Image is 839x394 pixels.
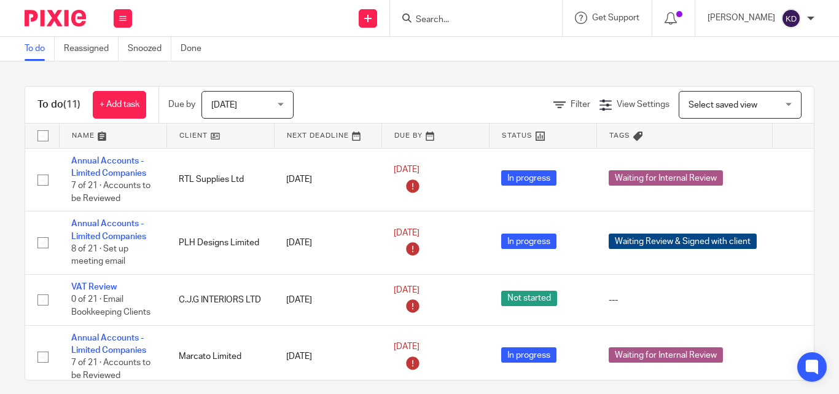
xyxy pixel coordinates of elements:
[501,170,556,186] span: In progress
[63,100,80,109] span: (11)
[394,342,419,351] span: [DATE]
[501,347,556,363] span: In progress
[609,132,630,139] span: Tags
[617,100,669,109] span: View Settings
[501,291,557,306] span: Not started
[166,275,274,325] td: C.J.G INTERIORS LTD
[609,170,723,186] span: Waiting for Internal Review
[64,37,119,61] a: Reassigned
[708,12,775,24] p: [PERSON_NAME]
[168,98,195,111] p: Due by
[211,101,237,109] span: [DATE]
[274,211,381,275] td: [DATE]
[71,283,117,291] a: VAT Review
[592,14,639,22] span: Get Support
[571,100,590,109] span: Filter
[781,9,801,28] img: svg%3E
[609,347,723,363] span: Waiting for Internal Review
[609,234,757,249] span: Waiting Review & Signed with client
[25,37,55,61] a: To do
[274,148,381,211] td: [DATE]
[166,211,274,275] td: PLH Designs Limited
[394,286,419,294] span: [DATE]
[415,15,525,26] input: Search
[128,37,171,61] a: Snoozed
[71,296,150,317] span: 0 of 21 · Email Bookkeeping Clients
[25,10,86,26] img: Pixie
[394,229,419,237] span: [DATE]
[71,334,146,355] a: Annual Accounts - Limited Companies
[71,181,150,203] span: 7 of 21 · Accounts to be Reviewed
[93,91,146,119] a: + Add task
[609,294,760,306] div: ---
[71,245,128,266] span: 8 of 21 · Set up meeting email
[501,234,556,249] span: In progress
[394,165,419,174] span: [DATE]
[71,358,150,380] span: 7 of 21 · Accounts to be Reviewed
[689,101,757,109] span: Select saved view
[71,157,146,178] a: Annual Accounts - Limited Companies
[37,98,80,111] h1: To do
[181,37,211,61] a: Done
[166,148,274,211] td: RTL Supplies Ltd
[166,325,274,388] td: Marcato Limited
[71,219,146,240] a: Annual Accounts - Limited Companies
[274,275,381,325] td: [DATE]
[274,325,381,388] td: [DATE]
